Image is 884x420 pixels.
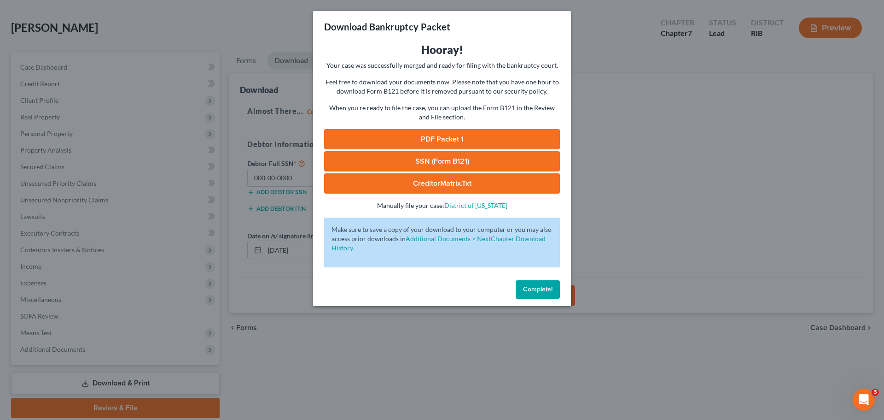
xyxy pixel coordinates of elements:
a: SSN (Form B121) [324,151,560,172]
span: 3 [872,389,879,396]
a: PDF Packet 1 [324,129,560,149]
p: Feel free to download your documents now. Please note that you have one hour to download Form B12... [324,77,560,96]
p: Your case was successfully merged and ready for filing with the bankruptcy court. [324,61,560,70]
a: CreditorMatrix.txt [324,173,560,194]
h3: Hooray! [324,42,560,57]
p: Manually file your case: [324,201,560,210]
a: Additional Documents > NextChapter Download History. [331,235,546,252]
a: District of [US_STATE] [444,201,507,209]
button: Complete! [516,280,560,299]
p: Make sure to save a copy of your download to your computer or you may also access prior downloads in [331,225,552,253]
span: Complete! [523,285,552,293]
iframe: Intercom live chat [853,389,875,411]
p: When you're ready to file the case, you can upload the Form B121 in the Review and File section. [324,103,560,122]
h3: Download Bankruptcy Packet [324,20,450,33]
